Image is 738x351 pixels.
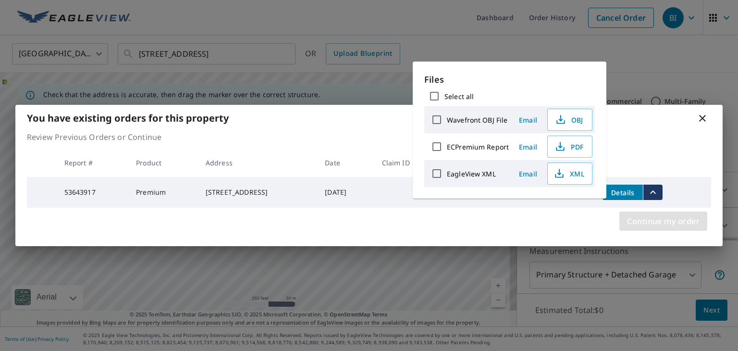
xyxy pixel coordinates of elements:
p: Review Previous Orders or Continue [27,131,711,143]
td: [DATE] [317,177,374,208]
td: Premium [128,177,198,208]
span: Email [517,142,540,151]
div: [STREET_ADDRESS] [206,188,309,197]
button: Email [513,139,543,154]
span: Email [517,115,540,125]
button: OBJ [547,109,592,131]
span: Email [517,169,540,178]
button: Email [513,166,543,181]
th: Report # [57,149,129,177]
label: Select all [444,92,474,101]
b: You have existing orders for this property [27,112,229,125]
span: PDF [553,141,584,152]
span: XML [553,168,584,179]
th: Address [198,149,317,177]
label: EagleView XML [447,169,496,178]
button: detailsBtn-53643917 [603,185,643,200]
th: Date [317,149,374,177]
th: Claim ID [374,149,441,177]
button: filesDropdownBtn-53643917 [643,185,663,200]
button: Continue my order [619,212,707,231]
label: Wavefront OBJ File [447,115,507,125]
span: OBJ [553,114,584,125]
button: PDF [547,136,592,158]
button: XML [547,163,592,185]
button: Email [513,113,543,127]
span: Continue my order [627,214,700,228]
th: Product [128,149,198,177]
span: Details [608,188,637,197]
td: 53643917 [57,177,129,208]
label: ECPremium Report [447,142,509,151]
p: Files [424,73,595,86]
